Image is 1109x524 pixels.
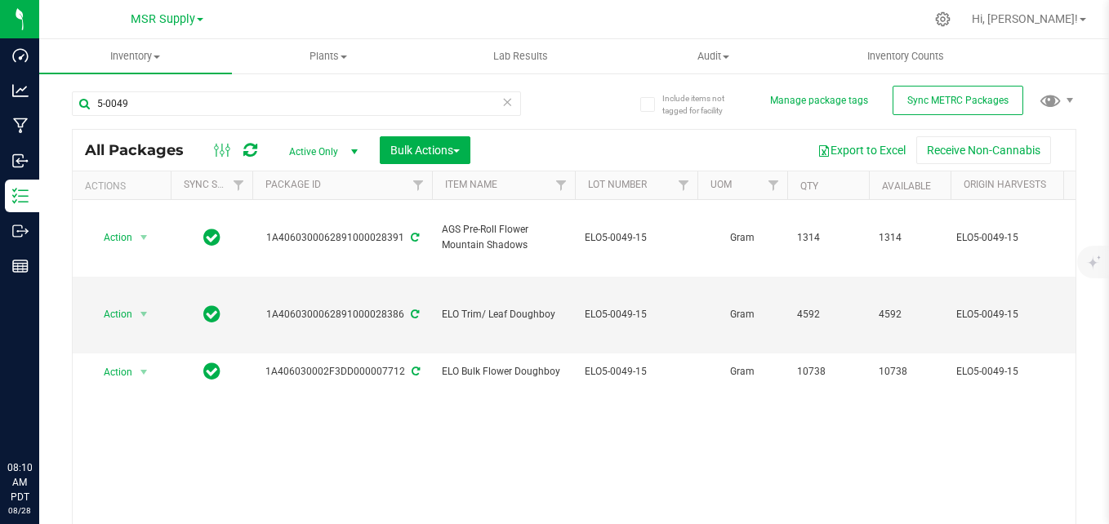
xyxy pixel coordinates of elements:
[232,39,425,73] a: Plants
[380,136,470,164] button: Bulk Actions
[617,49,808,64] span: Audit
[89,303,133,326] span: Action
[12,153,29,169] inline-svg: Inbound
[770,94,868,108] button: Manage package tags
[134,361,154,384] span: select
[882,180,931,192] a: Available
[879,230,941,246] span: 1314
[707,307,777,322] span: Gram
[89,361,133,384] span: Action
[408,309,419,320] span: Sync from Compliance System
[390,144,460,157] span: Bulk Actions
[85,141,200,159] span: All Packages
[845,49,966,64] span: Inventory Counts
[134,226,154,249] span: select
[265,179,321,190] a: Package ID
[233,49,424,64] span: Plants
[972,12,1078,25] span: Hi, [PERSON_NAME]!
[85,180,164,192] div: Actions
[956,230,1109,246] div: ELO5-0049-15
[39,49,232,64] span: Inventory
[12,258,29,274] inline-svg: Reports
[807,136,916,164] button: Export to Excel
[12,82,29,99] inline-svg: Analytics
[7,504,32,517] p: 08/28
[203,360,220,383] span: In Sync
[131,12,195,26] span: MSR Supply
[933,11,953,27] div: Manage settings
[548,171,575,199] a: Filter
[662,92,744,117] span: Include items not tagged for facility
[760,171,787,199] a: Filter
[879,364,941,380] span: 10738
[964,179,1046,190] a: Origin Harvests
[797,230,859,246] span: 1314
[409,366,420,377] span: Sync from Compliance System
[710,179,732,190] a: UOM
[7,460,32,504] p: 08:10 AM PDT
[585,307,688,322] span: ELO5-0049-15
[425,39,617,73] a: Lab Results
[707,364,777,380] span: Gram
[471,49,570,64] span: Lab Results
[203,226,220,249] span: In Sync
[250,230,434,246] div: 1A4060300062891000028391
[39,39,232,73] a: Inventory
[797,307,859,322] span: 4592
[72,91,521,116] input: Search Package ID, Item Name, SKU, Lot or Part Number...
[501,91,513,113] span: Clear
[442,364,565,380] span: ELO Bulk Flower Doughboy
[956,307,1109,322] div: ELO5-0049-15
[670,171,697,199] a: Filter
[12,223,29,239] inline-svg: Outbound
[800,180,818,192] a: Qty
[89,226,133,249] span: Action
[916,136,1051,164] button: Receive Non-Cannabis
[797,364,859,380] span: 10738
[956,364,1109,380] div: ELO5-0049-15
[445,179,497,190] a: Item Name
[250,307,434,322] div: 1A4060300062891000028386
[585,364,688,380] span: ELO5-0049-15
[588,179,647,190] a: Lot Number
[134,303,154,326] span: select
[203,303,220,326] span: In Sync
[250,364,434,380] div: 1A406030002F3DD000007712
[12,47,29,64] inline-svg: Dashboard
[879,307,941,322] span: 4592
[907,95,1009,106] span: Sync METRC Packages
[442,307,565,322] span: ELO Trim/ Leaf Doughboy
[809,39,1002,73] a: Inventory Counts
[48,391,68,411] iframe: Resource center unread badge
[405,171,432,199] a: Filter
[184,179,247,190] a: Sync Status
[408,232,419,243] span: Sync from Compliance System
[707,230,777,246] span: Gram
[893,86,1023,115] button: Sync METRC Packages
[12,118,29,134] inline-svg: Manufacturing
[225,171,252,199] a: Filter
[12,188,29,204] inline-svg: Inventory
[585,230,688,246] span: ELO5-0049-15
[617,39,809,73] a: Audit
[16,393,65,442] iframe: Resource center
[442,222,565,253] span: AGS Pre-Roll Flower Mountain Shadows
